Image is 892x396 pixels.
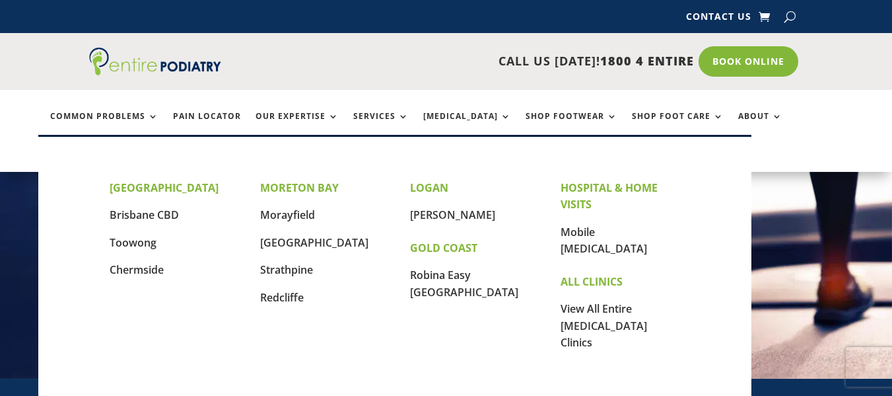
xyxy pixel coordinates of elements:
[110,235,156,250] a: Toowong
[50,112,158,140] a: Common Problems
[738,112,782,140] a: About
[423,112,511,140] a: [MEDICAL_DATA]
[410,208,495,222] a: [PERSON_NAME]
[632,112,724,140] a: Shop Foot Care
[260,262,313,277] a: Strathpine
[353,112,409,140] a: Services
[686,12,751,26] a: Contact Us
[260,208,315,222] a: Morayfield
[410,268,518,299] a: Robina Easy [GEOGRAPHIC_DATA]
[561,225,647,257] a: Mobile [MEDICAL_DATA]
[173,112,241,140] a: Pain Locator
[526,112,617,140] a: Shop Footwear
[256,112,339,140] a: Our Expertise
[699,46,798,77] a: Book Online
[260,235,368,250] a: [GEOGRAPHIC_DATA]
[110,208,179,222] a: Brisbane CBD
[561,180,658,212] strong: HOSPITAL & HOME VISITS
[260,180,339,195] strong: MORETON BAY
[260,290,304,305] a: Redcliffe
[89,48,221,75] img: logo (1)
[110,262,164,277] a: Chermside
[252,53,694,70] p: CALL US [DATE]!
[561,301,647,350] a: View All Entire [MEDICAL_DATA] Clinics
[410,180,448,195] strong: LOGAN
[561,274,623,289] strong: ALL CLINICS
[89,65,221,78] a: Entire Podiatry
[110,180,219,195] strong: [GEOGRAPHIC_DATA]
[600,53,694,69] span: 1800 4 ENTIRE
[410,241,477,255] strong: GOLD COAST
